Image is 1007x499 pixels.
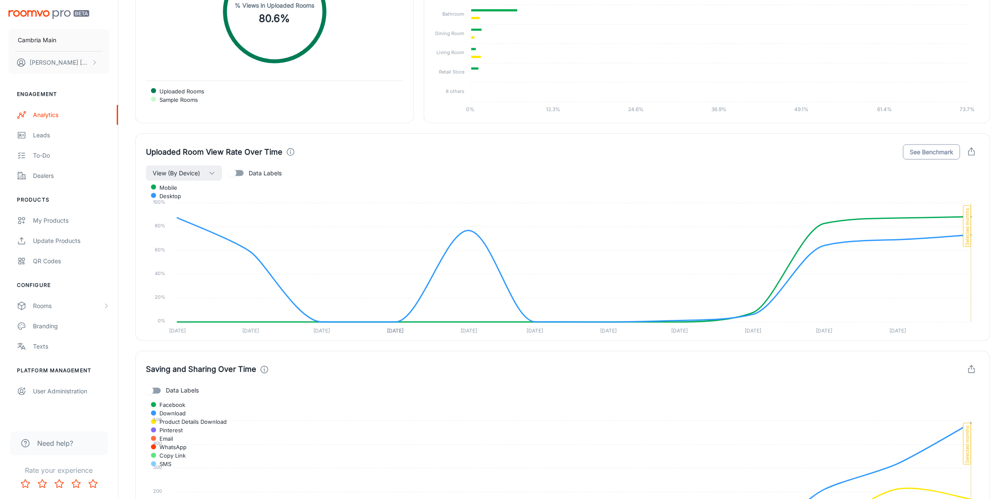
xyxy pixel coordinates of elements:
[628,106,644,113] tspan: 24.6%
[442,11,464,17] tspan: Bathroom
[153,452,186,460] span: Copy Link
[33,110,110,120] div: Analytics
[903,145,960,160] button: See Benchmark
[30,58,89,67] p: [PERSON_NAME] [PERSON_NAME]
[33,322,110,331] div: Branding
[153,87,204,95] span: Uploaded Rooms
[33,342,110,351] div: Texts
[166,386,199,395] span: Data Labels
[33,151,110,160] div: To-do
[439,69,464,75] tspan: Retail Store
[8,29,110,51] button: Cambria Main
[33,171,110,180] div: Dealers
[155,270,165,276] tspan: 40%
[155,247,165,253] tspan: 60%
[153,427,183,434] span: Pinterest
[546,106,560,113] tspan: 12.3%
[34,475,51,492] button: Rate 2 star
[153,435,173,443] span: Email
[153,461,171,468] span: SMS
[7,465,111,475] p: Rate your experience
[794,106,809,113] tspan: 49.1%
[33,301,103,311] div: Rooms
[33,131,110,140] div: Leads
[711,106,727,113] tspan: 36.9%
[153,488,162,494] tspan: 200
[155,294,165,300] tspan: 20%
[68,475,85,492] button: Rate 4 star
[313,328,330,334] tspan: [DATE]
[153,199,165,205] tspan: 100%
[33,256,110,266] div: QR Codes
[153,401,185,409] span: Facebook
[877,106,892,113] tspan: 61.4%
[436,50,464,56] tspan: Living Room
[169,328,186,334] tspan: [DATE]
[153,464,162,470] tspan: 300
[387,328,403,334] tspan: [DATE]
[153,444,187,451] span: WhatsApp
[85,475,102,492] button: Rate 5 star
[466,106,475,113] tspan: 0%
[153,192,181,200] span: desktop
[33,216,110,225] div: My Products
[242,328,259,334] tspan: [DATE]
[671,328,688,334] tspan: [DATE]
[153,96,198,104] span: Sample Rooms
[889,328,906,334] tspan: [DATE]
[8,52,110,74] button: [PERSON_NAME] [PERSON_NAME]
[18,35,56,45] p: Cambria Main
[153,168,200,178] span: View (By Device)
[146,166,222,181] button: View (By Device)
[146,146,283,158] h4: Uploaded Room View Rate Over Time
[600,328,617,334] tspan: [DATE]
[249,169,282,178] span: Data Labels
[960,106,975,113] tspan: 73.7%
[37,438,73,448] span: Need help?
[446,89,464,95] tspan: 8 others
[153,418,227,426] span: Product Details Download
[155,223,165,229] tspan: 80%
[153,417,162,423] tspan: 500
[153,410,186,417] span: Download
[158,318,165,324] tspan: 0%
[153,184,177,191] span: mobile
[435,30,464,36] tspan: Dining Room
[153,441,162,447] tspan: 400
[51,475,68,492] button: Rate 3 star
[527,328,543,334] tspan: [DATE]
[745,328,761,334] tspan: [DATE]
[146,364,256,376] h4: Saving and Sharing Over Time
[8,10,89,19] img: Roomvo PRO Beta
[461,328,477,334] tspan: [DATE]
[33,387,110,396] div: User Administration
[17,475,34,492] button: Rate 1 star
[816,328,832,334] tspan: [DATE]
[33,236,110,245] div: Update Products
